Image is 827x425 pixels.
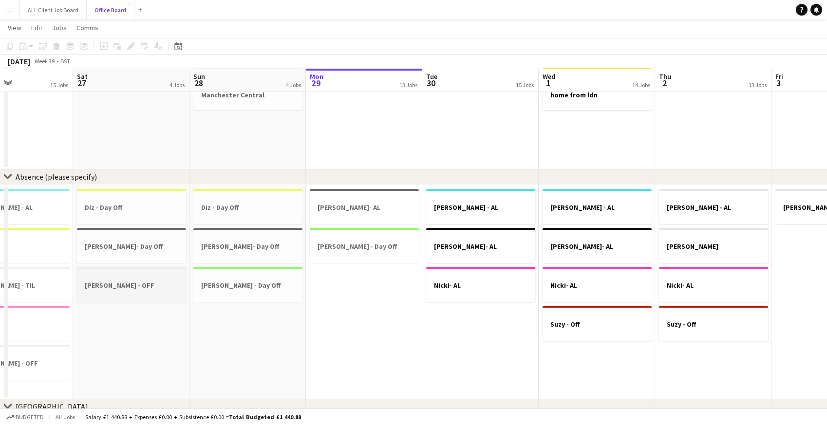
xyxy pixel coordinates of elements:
[310,228,419,263] app-job-card: [PERSON_NAME] - Day Off
[193,203,302,212] h3: Diz - Day Off
[658,77,671,89] span: 2
[543,306,652,341] app-job-card: Suzy - Off
[16,414,44,421] span: Budgeted
[48,21,71,34] a: Jobs
[8,56,30,66] div: [DATE]
[77,189,186,224] app-job-card: Diz - Day Off
[543,203,652,212] h3: [PERSON_NAME] - AL
[659,228,768,263] app-job-card: [PERSON_NAME]
[76,23,98,32] span: Comms
[775,72,783,81] span: Fri
[310,189,419,224] app-job-card: [PERSON_NAME]- AL
[77,281,186,290] h3: [PERSON_NAME] - OFF
[426,267,535,302] app-job-card: Nicki- AL
[5,412,45,423] button: Budgeted
[32,57,56,65] span: Week 39
[541,77,555,89] span: 1
[193,189,302,224] app-job-card: Diz - Day Off
[659,72,671,81] span: Thu
[310,203,419,212] h3: [PERSON_NAME]- AL
[543,189,652,224] app-job-card: [PERSON_NAME] - AL
[426,203,535,212] h3: [PERSON_NAME] - AL
[543,267,652,302] app-job-card: Nicki- AL
[426,242,535,251] h3: [PERSON_NAME]- AL
[516,81,534,89] div: 15 Jobs
[659,281,768,290] h3: Nicki- AL
[659,242,768,251] h3: [PERSON_NAME]
[20,0,87,19] button: ALL Client Job Board
[659,203,768,212] h3: [PERSON_NAME] - AL
[85,413,301,421] div: Salary £1 440.88 + Expenses £0.00 + Subsistence £0.00 =
[54,413,77,421] span: All jobs
[169,81,185,89] div: 4 Jobs
[659,267,768,302] app-job-card: Nicki- AL
[426,228,535,263] app-job-card: [PERSON_NAME]- AL
[193,72,205,81] span: Sun
[543,320,652,329] h3: Suzy - Off
[193,281,302,290] h3: [PERSON_NAME] - Day Off
[4,21,25,34] a: View
[60,57,70,65] div: BST
[543,228,652,263] app-job-card: [PERSON_NAME]- AL
[543,72,555,81] span: Wed
[75,77,88,89] span: 27
[659,189,768,224] app-job-card: [PERSON_NAME] - AL
[27,21,46,34] a: Edit
[73,21,102,34] a: Comms
[8,23,21,32] span: View
[774,77,783,89] span: 3
[193,242,302,251] h3: [PERSON_NAME]- Day Off
[399,81,417,89] div: 13 Jobs
[31,23,42,32] span: Edit
[52,23,67,32] span: Jobs
[310,72,323,81] span: Mon
[543,242,652,251] h3: [PERSON_NAME]- AL
[426,72,437,81] span: Tue
[77,72,88,81] span: Sat
[426,189,535,224] app-job-card: [PERSON_NAME] - AL
[193,267,302,302] app-job-card: [PERSON_NAME] - Day Off
[77,203,186,212] h3: Diz - Day Off
[229,413,301,421] span: Total Budgeted £1 440.88
[543,281,652,290] h3: Nicki- AL
[50,81,68,89] div: 15 Jobs
[77,267,186,302] app-job-card: [PERSON_NAME] - OFF
[632,81,650,89] div: 14 Jobs
[16,172,97,182] div: Absence (please specify)
[426,281,535,290] h3: Nicki- AL
[308,77,323,89] span: 29
[286,81,301,89] div: 4 Jobs
[77,242,186,251] h3: [PERSON_NAME]- Day Off
[425,77,437,89] span: 30
[77,228,186,263] app-job-card: [PERSON_NAME]- Day Off
[659,306,768,341] app-job-card: Suzy - Off
[310,242,419,251] h3: [PERSON_NAME] - Day Off
[87,0,134,19] button: Office Board
[192,77,205,89] span: 28
[749,81,767,89] div: 13 Jobs
[659,320,768,329] h3: Suzy - Off
[16,402,88,411] div: [GEOGRAPHIC_DATA]
[193,228,302,263] app-job-card: [PERSON_NAME]- Day Off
